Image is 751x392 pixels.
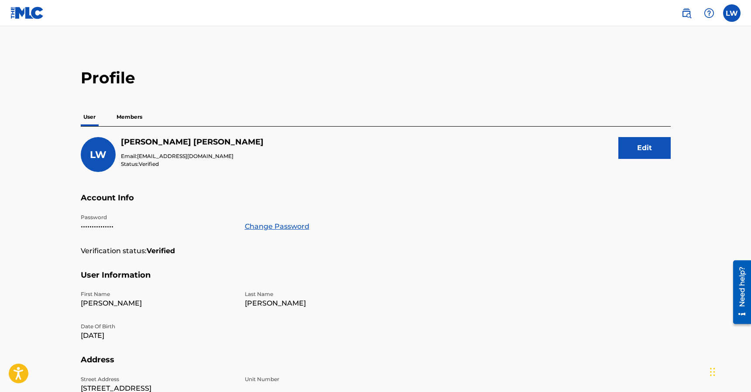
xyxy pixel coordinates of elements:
h5: User Information [81,270,671,291]
p: Password [81,213,234,221]
h2: Profile [81,68,671,88]
img: MLC Logo [10,7,44,19]
div: User Menu [723,4,741,22]
iframe: Resource Center [727,257,751,327]
h5: Lathan Warlick [121,137,264,147]
a: Public Search [678,4,695,22]
p: Members [114,108,145,126]
p: Last Name [245,290,398,298]
div: Drag [710,359,715,385]
p: First Name [81,290,234,298]
h5: Account Info [81,193,671,213]
p: Verification status: [81,246,147,256]
img: search [681,8,692,18]
span: LW [90,149,106,161]
p: ••••••••••••••• [81,221,234,232]
p: Email: [121,152,264,160]
p: User [81,108,98,126]
strong: Verified [147,246,175,256]
p: Status: [121,160,264,168]
h5: Address [81,355,671,375]
img: help [704,8,714,18]
p: [PERSON_NAME] [245,298,398,309]
span: Verified [139,161,159,167]
p: Street Address [81,375,234,383]
span: [EMAIL_ADDRESS][DOMAIN_NAME] [137,153,233,159]
iframe: Chat Widget [707,350,751,392]
div: Help [700,4,718,22]
p: Unit Number [245,375,398,383]
button: Edit [618,137,671,159]
p: [DATE] [81,330,234,341]
p: Date Of Birth [81,323,234,330]
p: [PERSON_NAME] [81,298,234,309]
a: Change Password [245,221,309,232]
